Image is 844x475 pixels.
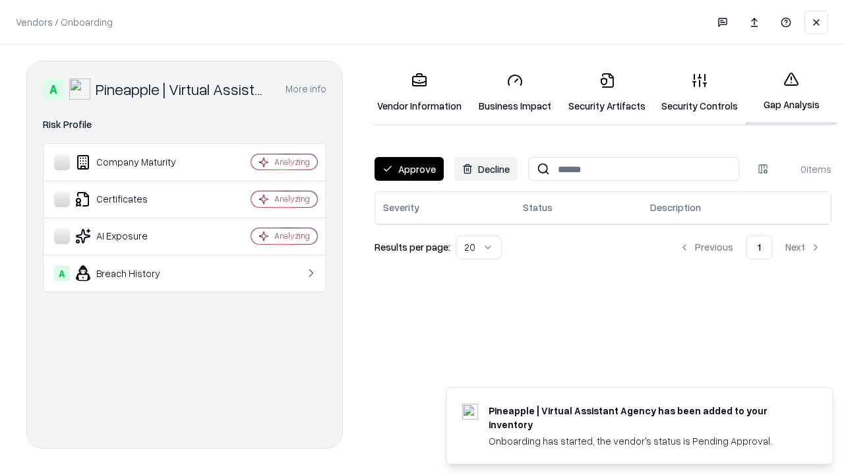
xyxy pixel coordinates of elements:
div: 0 items [779,162,831,176]
button: More info [286,77,326,101]
a: Gap Analysis [746,61,837,125]
div: Analyzing [274,230,310,241]
div: Description [650,201,701,214]
nav: pagination [669,236,831,259]
div: A [54,265,70,281]
div: Analyzing [274,193,310,205]
div: Pineapple | Virtual Assistant Agency [96,79,270,100]
div: AI Exposure [54,228,212,244]
div: Breach History [54,265,212,281]
p: Results per page: [375,240,450,254]
a: Business Impact [469,62,560,123]
button: Approve [375,157,444,181]
img: trypineapple.com [462,404,478,420]
div: Risk Profile [43,117,326,133]
img: Pineapple | Virtual Assistant Agency [69,79,90,100]
a: Vendor Information [369,62,469,123]
div: Pineapple | Virtual Assistant Agency has been added to your inventory [489,404,801,431]
p: Vendors / Onboarding [16,15,113,29]
div: Onboarding has started, the vendor's status is Pending Approval. [489,434,801,448]
a: Security Artifacts [560,62,653,123]
a: Security Controls [653,62,746,123]
div: Company Maturity [54,154,212,170]
div: Severity [383,201,419,214]
div: Certificates [54,191,212,207]
button: 1 [746,236,772,259]
div: Analyzing [274,156,310,168]
div: A [43,79,64,100]
button: Decline [454,157,518,181]
div: Status [523,201,553,214]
